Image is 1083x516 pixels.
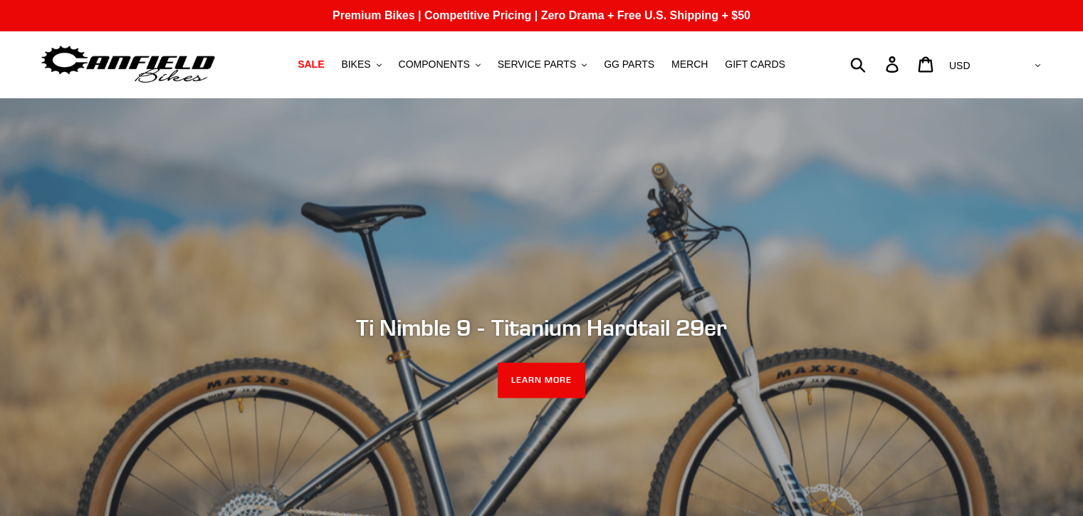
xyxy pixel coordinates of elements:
span: GG PARTS [604,58,654,71]
input: Search [858,48,894,80]
button: COMPONENTS [392,55,488,74]
a: GG PARTS [597,55,661,74]
button: SERVICE PARTS [491,55,594,74]
a: LEARN MORE [498,363,585,398]
img: Canfield Bikes [39,42,217,87]
button: BIKES [334,55,388,74]
span: GIFT CARDS [725,58,785,71]
a: SALE [291,55,331,74]
span: SALE [298,58,324,71]
span: COMPONENTS [399,58,470,71]
h2: Ti Nimble 9 - Titanium Hardtail 29er [154,314,930,341]
a: MERCH [664,55,715,74]
a: GIFT CARDS [718,55,792,74]
span: MERCH [671,58,708,71]
span: BIKES [341,58,370,71]
span: SERVICE PARTS [498,58,576,71]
